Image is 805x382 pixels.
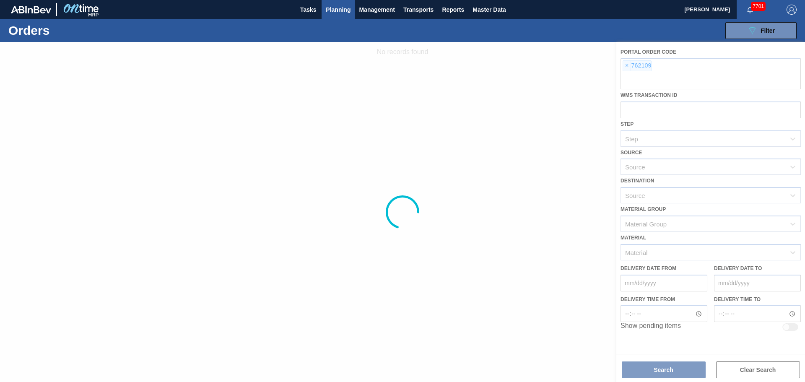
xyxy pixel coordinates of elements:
[299,5,317,15] span: Tasks
[761,27,775,34] span: Filter
[725,22,797,39] button: Filter
[751,2,766,11] span: 7701
[326,5,351,15] span: Planning
[8,26,134,35] h1: Orders
[787,5,797,15] img: Logout
[473,5,506,15] span: Master Data
[11,6,51,13] img: TNhmsLtSVTkK8tSr43FrP2fwEKptu5GPRR3wAAAABJRU5ErkJggg==
[359,5,395,15] span: Management
[442,5,464,15] span: Reports
[403,5,434,15] span: Transports
[737,4,763,16] button: Notifications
